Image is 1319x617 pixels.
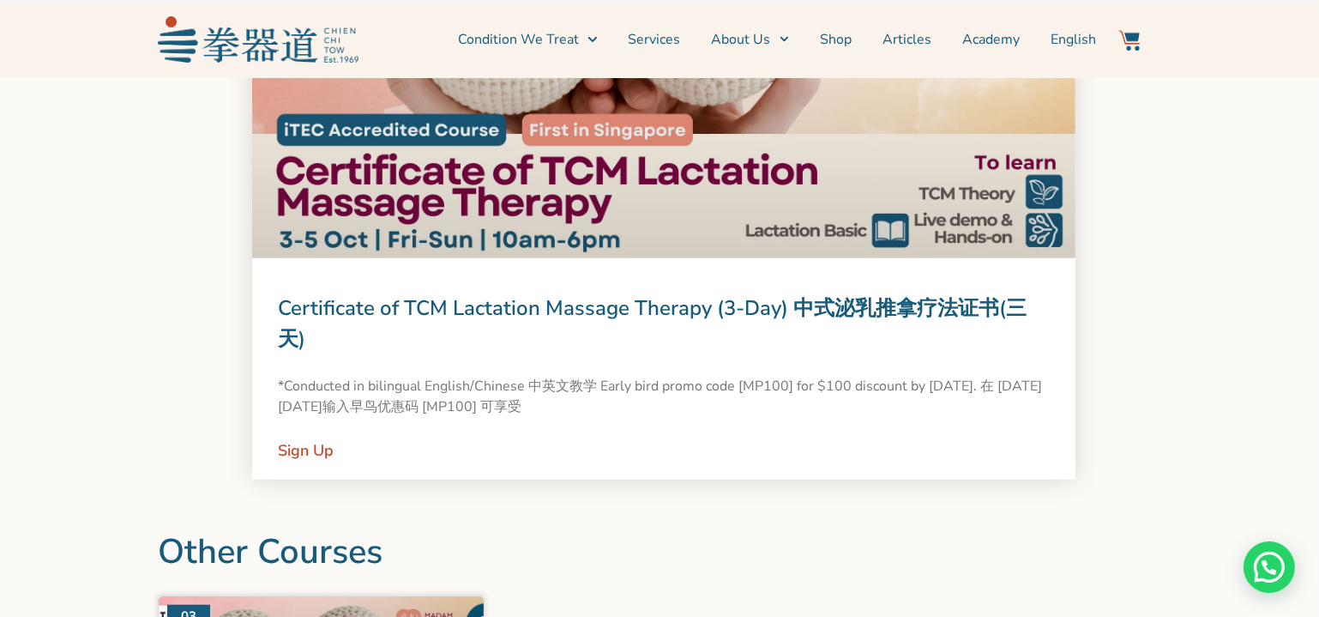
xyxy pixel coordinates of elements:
[1051,29,1096,50] span: English
[458,18,597,61] a: Condition We Treat
[962,18,1020,61] a: Academy
[882,18,931,61] a: Articles
[158,531,1161,572] h2: Other Courses
[367,18,1096,61] nav: Menu
[1051,18,1096,61] a: English
[278,376,1050,417] p: *Conducted in bilingual English/Chinese 中英文教学 Early bird promo code [MP100] for $100 discount by ...
[278,294,1027,353] a: Certificate of TCM Lactation Massage Therapy (3-Day) 中式泌乳推拿疗法证书(三天)
[820,18,852,61] a: Shop
[1119,30,1140,51] img: Website Icon-03
[629,18,681,61] a: Services
[278,439,334,463] a: Read more about Certificate of TCM Lactation Massage Therapy (3-Day) 中式泌乳推拿疗法证书(三天)
[712,18,789,61] a: About Us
